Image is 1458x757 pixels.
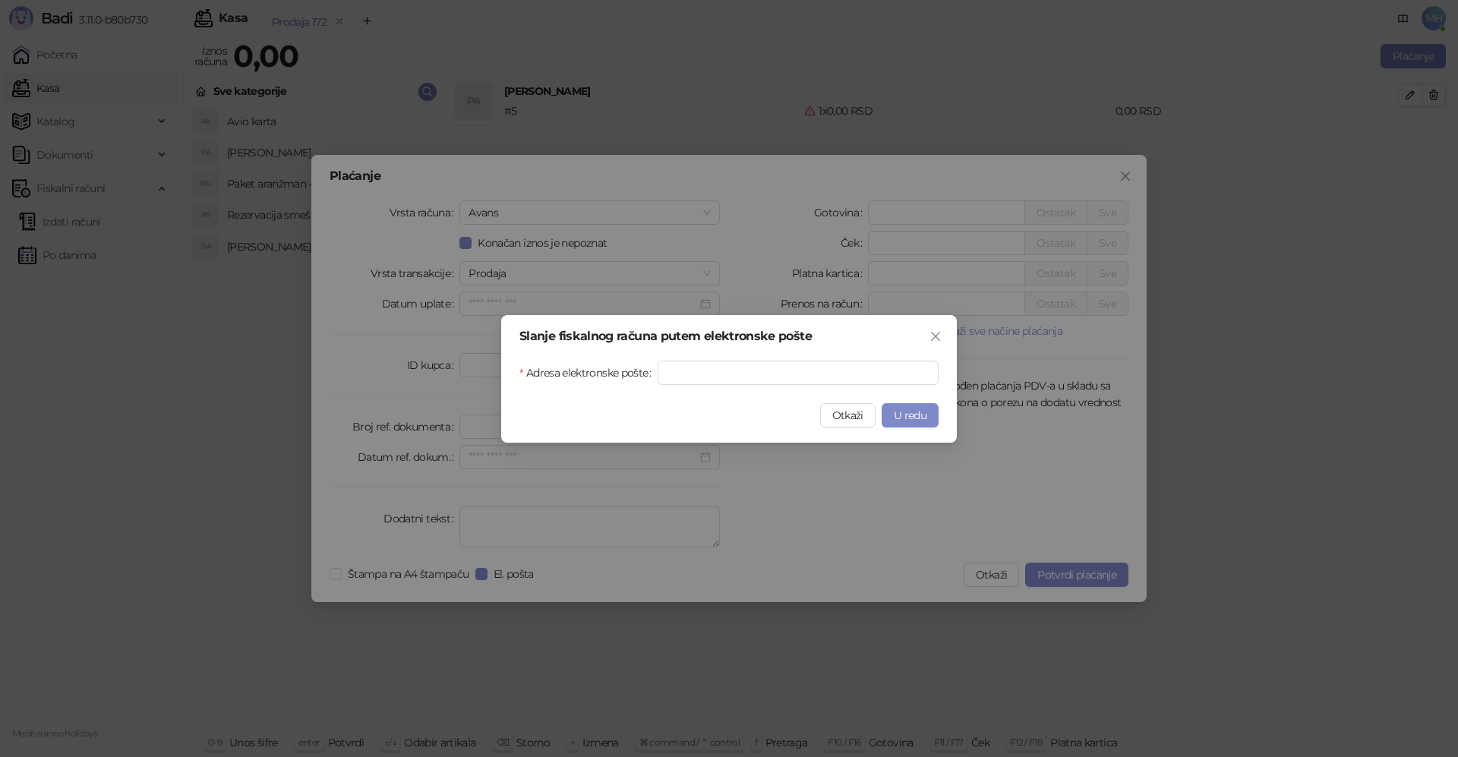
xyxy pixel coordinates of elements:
[519,361,658,385] label: Adresa elektronske pošte
[882,403,939,427] button: U redu
[658,361,939,385] input: Adresa elektronske pošte
[519,330,939,342] div: Slanje fiskalnog računa putem elektronske pošte
[929,330,942,342] span: close
[894,408,926,422] span: U redu
[923,330,948,342] span: Zatvori
[923,324,948,349] button: Close
[820,403,876,427] button: Otkaži
[832,408,863,422] span: Otkaži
